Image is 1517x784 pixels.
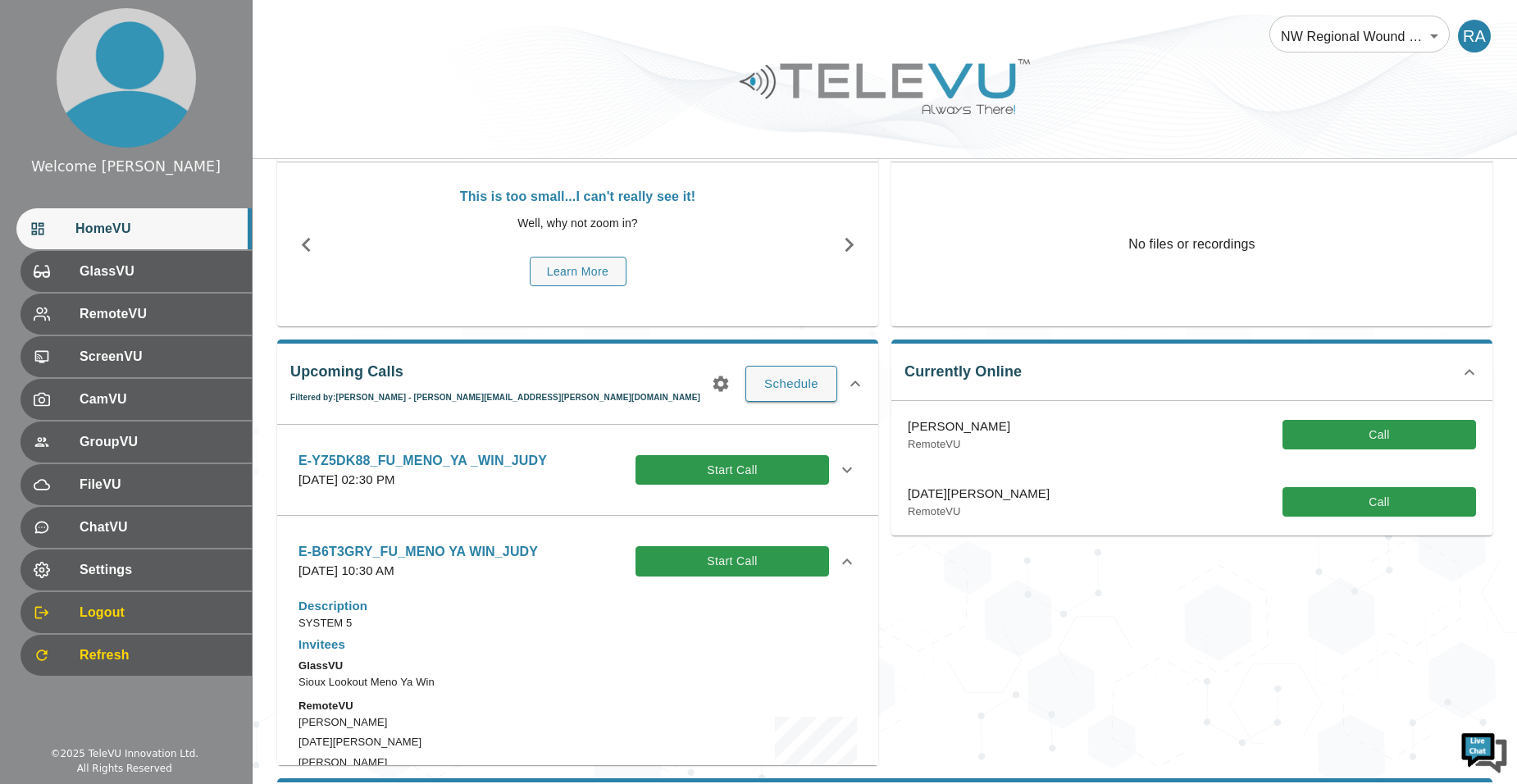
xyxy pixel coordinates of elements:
[269,8,308,48] div: Minimize live chat window
[20,635,252,676] div: Refresh
[635,455,829,485] button: Start Call
[80,517,239,537] span: ChatVU
[20,251,252,292] div: GlassVU
[298,674,613,691] p: Sioux Lookout Meno Ya Win
[745,366,837,402] button: Schedule
[298,754,613,771] p: [PERSON_NAME]
[80,347,239,367] span: ScreenVU
[298,714,613,731] p: [PERSON_NAME]
[77,761,172,776] div: All Rights Reserved
[298,597,613,616] p: Description
[8,448,312,505] textarea: Type your message and hit 'Enter'
[80,560,239,580] span: Settings
[908,436,1010,453] p: RemoteVU
[344,187,812,207] p: This is too small...I can't really see it!
[80,304,239,324] span: RemoteVU
[1269,13,1450,59] div: NW Regional Wound Care
[20,549,252,590] div: Settings
[298,471,547,490] p: [DATE] 02:30 PM
[50,746,198,761] div: © 2025 TeleVU Innovation Ltd.
[20,422,252,463] div: GroupVU
[530,257,626,287] button: Learn More
[285,532,870,590] div: E-B6T3GRY_FU_MENO YA WIN_JUDY[DATE] 10:30 AMStart Call
[298,636,613,654] p: Invitees
[31,156,221,177] div: Welcome [PERSON_NAME]
[908,485,1050,504] p: [DATE][PERSON_NAME]
[1458,20,1491,52] div: RA
[80,475,239,495] span: FileVU
[95,207,226,372] span: We're online!
[80,390,239,409] span: CamVU
[20,336,252,377] div: ScreenVU
[908,504,1050,520] p: RemoteVU
[298,451,547,471] p: E-YZ5DK88_FU_MENO_YA _WIN_JUDY
[57,8,196,148] img: profile.png
[16,208,252,249] div: HomeVU
[298,658,613,674] p: GlassVU
[75,219,239,239] span: HomeVU
[298,542,538,562] p: E-B6T3GRY_FU_MENO YA WIN_JUDY
[20,464,252,505] div: FileVU
[737,52,1032,121] img: Logo
[80,603,239,622] span: Logout
[1460,727,1509,776] img: Chat Widget
[298,562,538,581] p: [DATE] 10:30 AM
[80,645,239,665] span: Refresh
[1282,420,1476,450] button: Call
[20,294,252,335] div: RemoteVU
[20,592,252,633] div: Logout
[85,86,276,107] div: Chat with us now
[1282,487,1476,517] button: Call
[80,432,239,452] span: GroupVU
[298,615,613,631] p: SYSTEM 5
[20,507,252,548] div: ChatVU
[28,76,69,117] img: d_736959983_company_1615157101543_736959983
[635,546,829,577] button: Start Call
[285,441,870,499] div: E-YZ5DK88_FU_MENO_YA _WIN_JUDY[DATE] 02:30 PMStart Call
[298,734,613,750] p: [DATE][PERSON_NAME]
[20,379,252,420] div: CamVU
[344,215,812,232] p: Well, why not zoom in?
[298,698,613,714] p: RemoteVU
[908,417,1010,436] p: [PERSON_NAME]
[891,162,1492,326] p: No files or recordings
[80,262,239,281] span: GlassVU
